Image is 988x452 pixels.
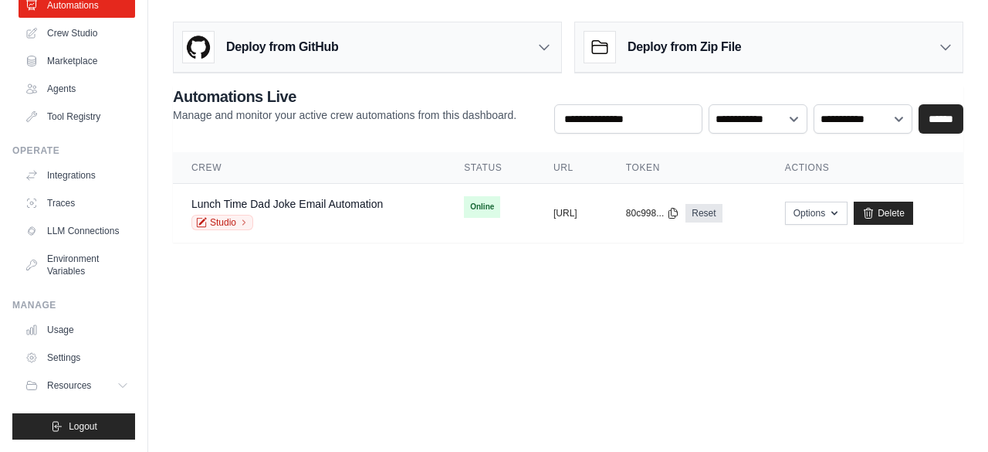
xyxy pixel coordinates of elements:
th: Actions [766,152,963,184]
a: Marketplace [19,49,135,73]
img: GitHub Logo [183,32,214,63]
button: Options [785,202,848,225]
th: URL [535,152,607,184]
p: Manage and monitor your active crew automations from this dashboard. [173,107,516,123]
th: Token [607,152,766,184]
a: Crew Studio [19,21,135,46]
a: Delete [854,202,913,225]
a: LLM Connections [19,219,135,243]
h2: Automations Live [173,86,516,107]
div: Manage [12,299,135,311]
div: Operate [12,144,135,157]
th: Crew [173,152,445,184]
a: Environment Variables [19,246,135,284]
div: Widget de chat [911,378,988,452]
a: Lunch Time Dad Joke Email Automation [191,198,383,210]
button: Resources [19,373,135,398]
a: Traces [19,191,135,216]
a: Usage [19,318,135,342]
button: Logout [12,413,135,440]
a: Integrations [19,163,135,188]
h3: Deploy from GitHub [226,38,338,56]
span: Resources [47,379,91,392]
h3: Deploy from Zip File [628,38,741,56]
span: Online [464,196,500,218]
button: 80c998... [626,207,679,219]
a: Studio [191,215,253,230]
span: Logout [69,420,97,433]
a: Agents [19,76,135,101]
a: Reset [685,204,722,223]
a: Tool Registry [19,104,135,129]
a: Settings [19,345,135,370]
iframe: Chat Widget [911,378,988,452]
th: Status [445,152,535,184]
